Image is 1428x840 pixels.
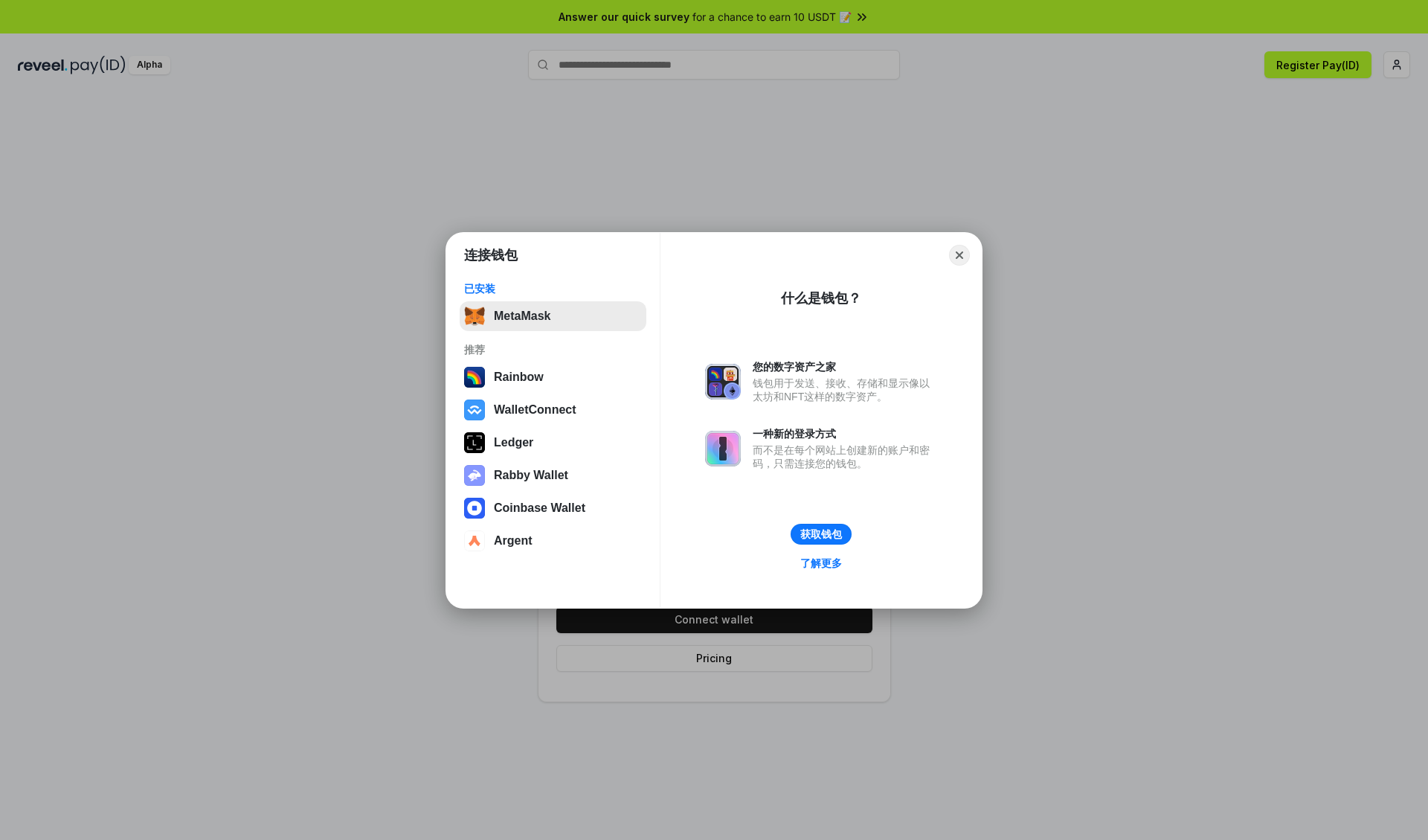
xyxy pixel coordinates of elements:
[460,461,646,490] button: Rabby Wallet
[494,436,533,449] div: Ledger
[791,554,851,573] a: 了解更多
[800,557,842,570] div: 了解更多
[464,432,485,453] img: svg+xml,%3Csvg%20xmlns%3D%22http%3A%2F%2Fwww.w3.org%2F2000%2Fsvg%22%20width%3D%2228%22%20height%3...
[460,362,646,392] button: Rainbow
[791,524,852,545] button: 获取钱包
[464,465,485,486] img: svg+xml,%3Csvg%20xmlns%3D%22http%3A%2F%2Fwww.w3.org%2F2000%2Fsvg%22%20fill%3D%22none%22%20viewBox...
[464,498,485,519] img: svg+xml,%3Csvg%20width%3D%2228%22%20height%3D%2228%22%20viewBox%3D%220%200%2028%2028%22%20fill%3D...
[494,501,585,515] div: Coinbase Wallet
[464,400,485,420] img: svg+xml,%3Csvg%20width%3D%2228%22%20height%3D%2228%22%20viewBox%3D%220%200%2028%2028%22%20fill%3D...
[800,528,842,541] div: 获取钱包
[494,371,544,384] div: Rainbow
[494,534,533,548] div: Argent
[494,403,576,417] div: WalletConnect
[464,246,518,264] h1: 连接钱包
[460,526,646,556] button: Argent
[460,493,646,523] button: Coinbase Wallet
[464,282,642,295] div: 已安装
[753,427,937,440] div: 一种新的登录方式
[464,367,485,388] img: svg+xml,%3Csvg%20width%3D%22120%22%20height%3D%22120%22%20viewBox%3D%220%200%20120%20120%22%20fil...
[460,395,646,425] button: WalletConnect
[753,360,937,373] div: 您的数字资产之家
[460,428,646,458] button: Ledger
[464,343,642,356] div: 推荐
[494,469,568,482] div: Rabby Wallet
[753,443,937,470] div: 而不是在每个网站上创建新的账户和密码，只需连接您的钱包。
[949,245,970,266] button: Close
[460,301,646,331] button: MetaMask
[705,431,741,467] img: svg+xml,%3Csvg%20xmlns%3D%22http%3A%2F%2Fwww.w3.org%2F2000%2Fsvg%22%20fill%3D%22none%22%20viewBox...
[464,530,485,551] img: svg+xml,%3Csvg%20width%3D%2228%22%20height%3D%2228%22%20viewBox%3D%220%200%2028%2028%22%20fill%3D...
[494,310,550,323] div: MetaMask
[781,289,861,307] div: 什么是钱包？
[753,376,937,403] div: 钱包用于发送、接收、存储和显示像以太坊和NFT这样的数字资产。
[464,306,485,327] img: svg+xml,%3Csvg%20fill%3D%22none%22%20height%3D%2233%22%20viewBox%3D%220%200%2035%2033%22%20width%...
[705,364,741,400] img: svg+xml,%3Csvg%20xmlns%3D%22http%3A%2F%2Fwww.w3.org%2F2000%2Fsvg%22%20fill%3D%22none%22%20viewBox...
